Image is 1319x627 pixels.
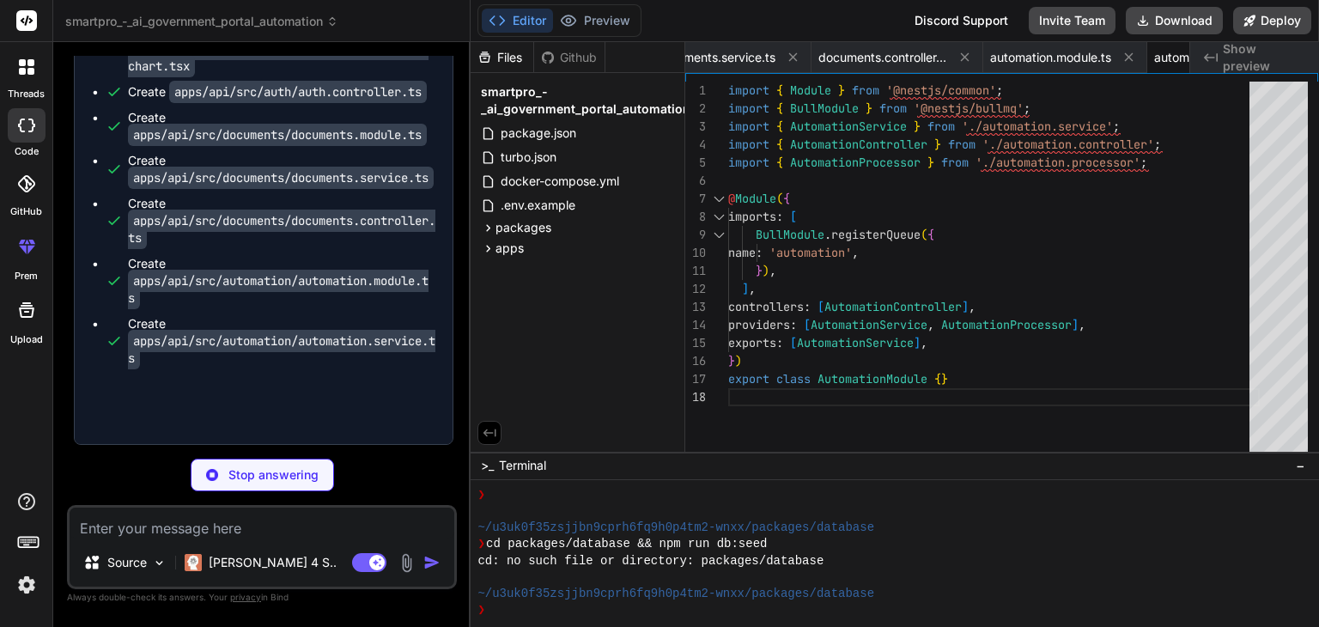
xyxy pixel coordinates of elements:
span: ( [921,227,927,242]
span: ❯ [477,487,486,503]
span: >_ [481,457,494,474]
span: ; [1113,119,1120,134]
span: ) [735,353,742,368]
span: , [921,335,927,350]
label: prem [15,269,38,283]
span: − [1296,457,1305,474]
code: apps/api/src/documents/documents.service.ts [128,167,434,189]
span: automation.module.ts [990,49,1111,66]
span: } [934,137,941,152]
div: Create [128,195,435,247]
div: Discord Support [904,7,1018,34]
img: Pick Models [152,556,167,570]
div: 3 [685,118,706,136]
span: .env.example [499,195,577,216]
label: Upload [10,332,43,347]
span: import [728,137,769,152]
span: , [1079,317,1085,332]
span: [ [804,317,811,332]
div: Create [128,23,435,75]
span: { [776,119,783,134]
span: './automation.processor' [976,155,1140,170]
span: 'automation' [769,245,852,260]
span: providers [728,317,790,332]
span: [ [818,299,824,314]
span: , [969,299,976,314]
span: { [783,191,790,206]
span: , [927,317,934,332]
span: } [914,119,921,134]
code: apps/web/src/components/dashboard/activity-chart.tsx [128,38,429,77]
div: Click to collapse the range. [708,208,730,226]
p: [PERSON_NAME] 4 S.. [209,554,337,571]
button: Preview [553,9,637,33]
span: ; [1154,137,1161,152]
code: apps/api/src/automation/automation.service.ts [128,330,435,369]
div: 11 [685,262,706,280]
span: imports [728,209,776,224]
p: Always double-check its answers. Your in Bind [67,589,457,606]
div: 6 [685,172,706,190]
span: : [776,209,783,224]
span: : [776,335,783,350]
div: 14 [685,316,706,334]
button: Editor [482,9,553,33]
div: 8 [685,208,706,226]
span: } [866,100,872,116]
div: 7 [685,190,706,208]
span: turbo.json [499,147,558,167]
span: AutomationService [811,317,927,332]
span: ~/u3uk0f35zsjjbn9cprh6fq9h0p4tm2-wnxx/packages/database [477,520,874,536]
span: ] [742,281,749,296]
img: attachment [397,553,416,573]
span: from [879,100,907,116]
span: cd: no such file or directory: packages/database [477,553,824,569]
span: } [941,371,948,387]
span: BullModule [790,100,859,116]
button: Deploy [1233,7,1311,34]
span: AutomationProcessor [790,155,921,170]
div: Create [128,109,435,143]
span: { [776,155,783,170]
div: 12 [685,280,706,298]
span: AutomationProcessor [941,317,1072,332]
img: icon [423,554,441,571]
span: : [804,299,811,314]
span: { [776,137,783,152]
span: exports [728,335,776,350]
button: − [1292,452,1309,479]
span: BullModule [756,227,824,242]
div: Create [128,255,435,307]
span: smartpro_-_ai_government_portal_automation [65,13,338,30]
span: smartpro_-_ai_government_portal_automation [481,83,690,118]
div: Github [534,49,605,66]
div: 13 [685,298,706,316]
code: apps/api/src/documents/documents.module.ts [128,124,427,146]
span: } [728,353,735,368]
span: import [728,155,769,170]
span: ❯ [477,536,486,552]
span: : [756,245,763,260]
span: [ [790,209,797,224]
span: ❯ [477,602,486,618]
span: docker-compose.yml [499,171,621,192]
div: 10 [685,244,706,262]
span: automation.service.ts [1154,49,1274,66]
span: AutomationModule [818,371,927,387]
span: . [824,227,831,242]
span: import [728,119,769,134]
span: cd packages/database && npm run db:seed [486,536,767,552]
span: ; [1140,155,1147,170]
span: Show preview [1223,40,1305,75]
span: export [728,371,769,387]
label: code [15,144,39,159]
span: from [927,119,955,134]
span: AutomationController [824,299,962,314]
div: 4 [685,136,706,154]
span: '@nestjs/common' [886,82,996,98]
code: apps/api/src/auth/auth.controller.ts [169,81,427,103]
div: Click to collapse the range. [708,226,730,244]
span: , [749,281,756,296]
div: Create [128,152,435,186]
span: ( [776,191,783,206]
